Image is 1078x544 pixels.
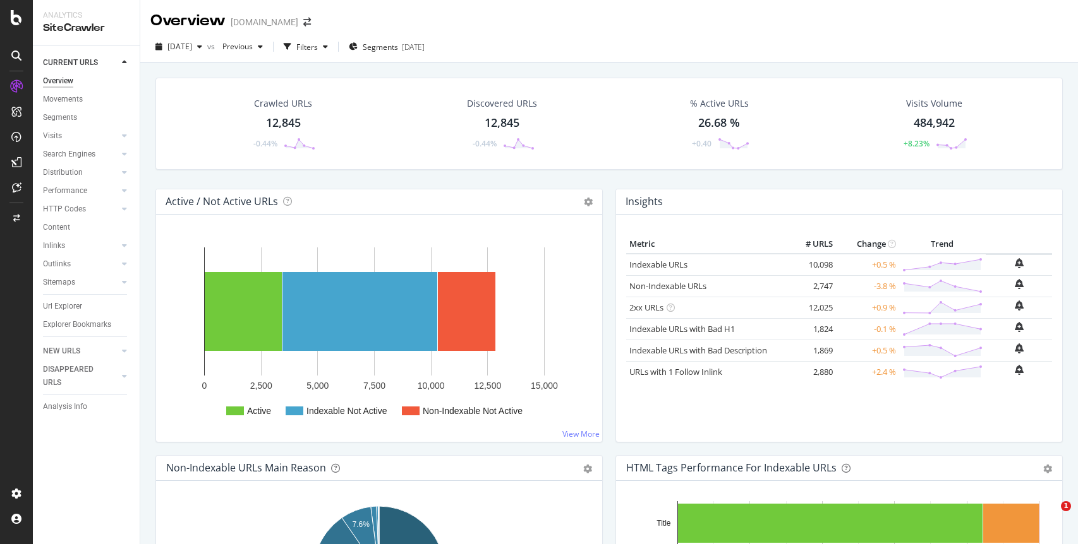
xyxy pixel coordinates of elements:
text: Non-Indexable Not Active [423,406,523,416]
button: [DATE] [150,37,207,57]
a: View More [562,429,600,439]
td: 2,747 [785,275,836,297]
text: 5,000 [306,381,329,391]
a: Content [43,221,131,234]
td: 1,824 [785,318,836,340]
td: 10,098 [785,254,836,276]
div: -0.44% [473,138,497,149]
a: CURRENT URLS [43,56,118,69]
a: DISAPPEARED URLS [43,363,118,389]
div: 12,845 [266,115,301,131]
td: +0.5 % [836,340,899,361]
div: Analytics [43,10,130,21]
div: arrow-right-arrow-left [303,18,311,27]
text: 10,000 [418,381,445,391]
a: Segments [43,111,131,124]
button: Segments[DATE] [344,37,430,57]
div: HTML Tags Performance for Indexable URLs [626,461,837,474]
div: bell-plus [1015,365,1024,375]
td: +0.5 % [836,254,899,276]
td: +2.4 % [836,361,899,382]
text: 7,500 [363,381,385,391]
svg: A chart. [166,235,592,432]
div: Inlinks [43,239,65,252]
th: Change [836,235,899,254]
div: Url Explorer [43,300,82,313]
div: Filters [296,42,318,52]
h4: Insights [626,193,663,210]
a: Indexable URLs [629,259,687,270]
th: Trend [899,235,986,254]
div: gear [1043,464,1052,473]
iframe: Intercom live chat [1035,501,1065,531]
div: Segments [43,111,77,124]
a: 2xx URLs [629,302,663,313]
div: Content [43,221,70,234]
div: Non-Indexable URLs Main Reason [166,461,326,474]
div: [DOMAIN_NAME] [231,16,298,28]
div: bell-plus [1015,322,1024,332]
td: -3.8 % [836,275,899,297]
div: [DATE] [402,42,425,52]
span: 1 [1061,501,1071,511]
div: +8.23% [904,138,930,149]
text: Indexable Not Active [306,406,387,416]
div: bell-plus [1015,300,1024,310]
a: Analysis Info [43,400,131,413]
a: HTTP Codes [43,203,118,216]
div: Outlinks [43,257,71,271]
div: gear [583,464,592,473]
div: 12,845 [485,115,519,131]
div: HTTP Codes [43,203,86,216]
td: 1,869 [785,340,836,361]
a: NEW URLS [43,345,118,358]
div: DISAPPEARED URLS [43,363,107,389]
a: Inlinks [43,239,118,252]
td: 12,025 [785,297,836,318]
a: Indexable URLs with Bad Description [629,345,767,356]
a: URLs with 1 Follow Inlink [629,366,722,377]
a: Visits [43,129,118,143]
a: Performance [43,184,118,198]
text: Active [247,406,271,416]
div: % Active URLs [690,97,749,110]
td: -0.1 % [836,318,899,340]
th: Metric [626,235,785,254]
text: 2,500 [250,381,272,391]
div: Visits [43,129,62,143]
div: SiteCrawler [43,21,130,35]
text: 7.6% [353,520,370,529]
div: bell-plus [1015,279,1024,289]
div: 26.68 % [698,115,740,131]
div: 484,942 [914,115,955,131]
div: Movements [43,93,83,106]
div: +0.40 [692,138,712,149]
div: Overview [150,10,226,32]
td: +0.9 % [836,297,899,318]
div: Visits Volume [906,97,962,110]
div: NEW URLS [43,345,80,358]
span: Previous [217,41,253,52]
span: Segments [363,42,398,52]
div: Performance [43,184,87,198]
div: Analysis Info [43,400,87,413]
a: Explorer Bookmarks [43,318,131,331]
button: Filters [279,37,333,57]
h4: Active / Not Active URLs [166,193,278,210]
button: Previous [217,37,268,57]
div: Overview [43,74,73,88]
text: 12,500 [474,381,501,391]
text: 15,000 [531,381,558,391]
a: Distribution [43,166,118,179]
a: Non-Indexable URLs [629,280,706,292]
span: vs [207,41,217,52]
a: Movements [43,93,131,106]
a: Indexable URLs with Bad H1 [629,323,735,334]
div: Crawled URLs [254,97,312,110]
th: # URLS [785,235,836,254]
a: Url Explorer [43,300,131,313]
span: 2025 Aug. 29th [167,41,192,52]
a: Sitemaps [43,276,118,289]
i: Options [584,198,593,206]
